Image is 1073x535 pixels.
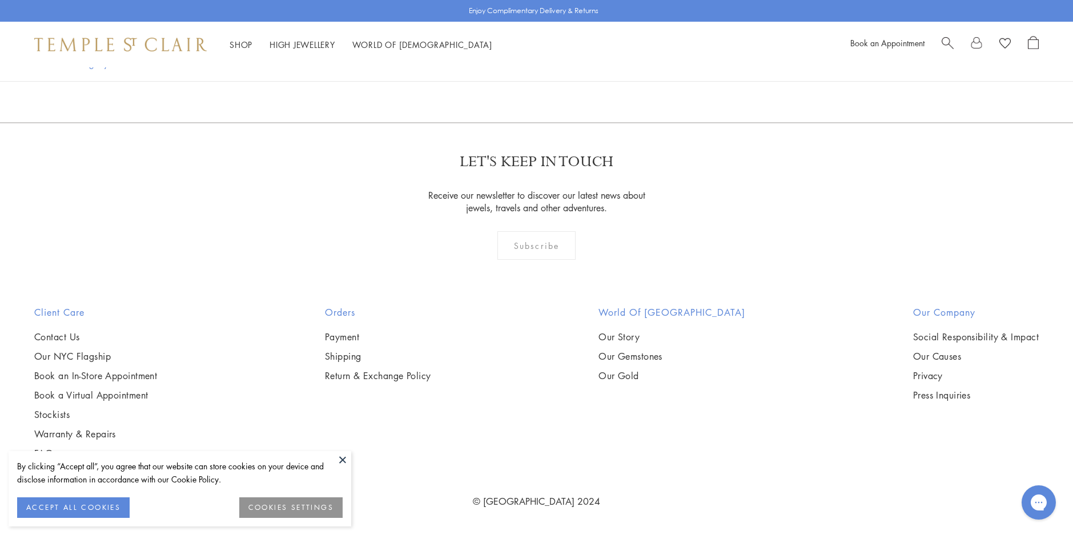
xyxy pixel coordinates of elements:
[913,331,1039,343] a: Social Responsibility & Impact
[230,39,252,50] a: ShopShop
[17,460,343,486] div: By clicking “Accept all”, you agree that our website can store cookies on your device and disclos...
[17,497,130,518] button: ACCEPT ALL COOKIES
[1016,481,1062,524] iframe: Gorgias live chat messenger
[1028,36,1039,53] a: Open Shopping Bag
[34,369,157,382] a: Book an In-Store Appointment
[598,305,745,319] h2: World of [GEOGRAPHIC_DATA]
[913,305,1039,319] h2: Our Company
[325,369,431,382] a: Return & Exchange Policy
[460,152,613,172] p: LET'S KEEP IN TOUCH
[942,36,954,53] a: Search
[913,389,1039,401] a: Press Inquiries
[913,350,1039,363] a: Our Causes
[913,369,1039,382] a: Privacy
[34,38,207,51] img: Temple St. Clair
[270,39,335,50] a: High JewelleryHigh Jewellery
[34,447,157,460] a: FAQs
[34,305,157,319] h2: Client Care
[598,369,745,382] a: Our Gold
[34,408,157,421] a: Stockists
[850,37,925,49] a: Book an Appointment
[598,331,745,343] a: Our Story
[473,495,600,508] a: © [GEOGRAPHIC_DATA] 2024
[999,36,1011,53] a: View Wishlist
[34,428,157,440] a: Warranty & Repairs
[34,331,157,343] a: Contact Us
[469,5,598,17] p: Enjoy Complimentary Delivery & Returns
[598,350,745,363] a: Our Gemstones
[34,350,157,363] a: Our NYC Flagship
[325,331,431,343] a: Payment
[34,389,157,401] a: Book a Virtual Appointment
[421,189,652,214] p: Receive our newsletter to discover our latest news about jewels, travels and other adventures.
[230,38,492,52] nav: Main navigation
[239,497,343,518] button: COOKIES SETTINGS
[325,305,431,319] h2: Orders
[497,231,576,260] div: Subscribe
[325,350,431,363] a: Shipping
[352,39,492,50] a: World of [DEMOGRAPHIC_DATA]World of [DEMOGRAPHIC_DATA]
